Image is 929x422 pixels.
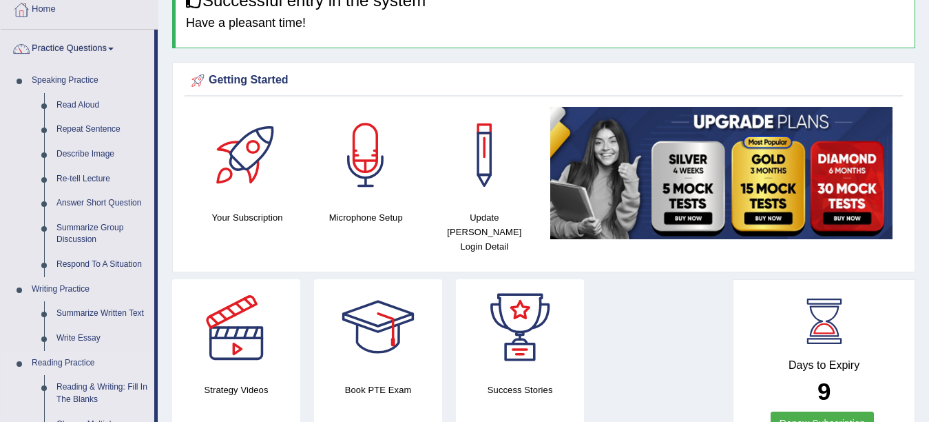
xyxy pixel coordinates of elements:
h4: Update [PERSON_NAME] Login Detail [432,210,536,254]
a: Summarize Group Discussion [50,216,154,252]
h4: Book PTE Exam [314,383,442,397]
h4: Success Stories [456,383,584,397]
a: Writing Practice [25,277,154,302]
h4: Have a pleasant time! [186,17,904,30]
a: Reading & Writing: Fill In The Blanks [50,375,154,412]
a: Repeat Sentence [50,117,154,142]
div: Getting Started [188,70,899,91]
a: Respond To A Situation [50,252,154,277]
a: Reading Practice [25,351,154,376]
a: Summarize Written Text [50,301,154,326]
a: Answer Short Question [50,191,154,216]
h4: Your Subscription [195,210,300,225]
h4: Microphone Setup [313,210,418,225]
a: Re-tell Lecture [50,167,154,192]
a: Describe Image [50,142,154,167]
h4: Days to Expiry [749,359,899,372]
h4: Strategy Videos [172,383,300,397]
a: Write Essay [50,326,154,351]
b: 9 [817,378,831,405]
img: small5.jpg [550,107,893,239]
a: Speaking Practice [25,68,154,93]
a: Read Aloud [50,93,154,118]
a: Practice Questions [1,30,154,64]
